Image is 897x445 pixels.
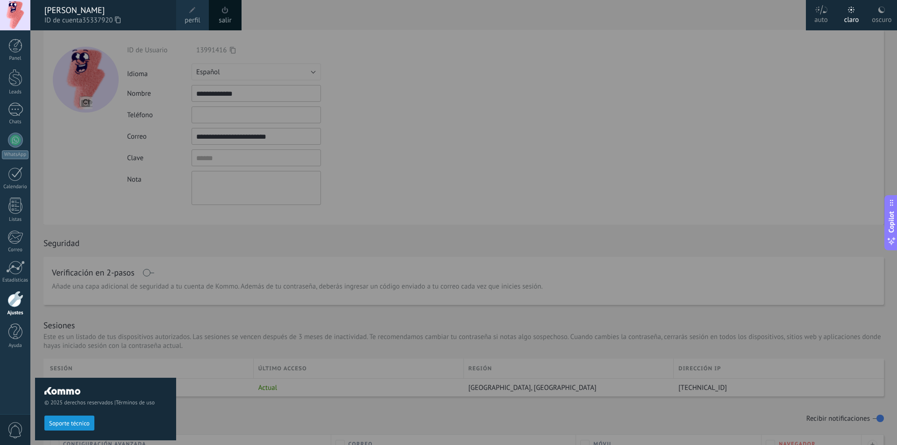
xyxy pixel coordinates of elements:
div: WhatsApp [2,150,28,159]
div: Ayuda [2,343,29,349]
div: Estadísticas [2,277,29,283]
button: Soporte técnico [44,416,94,431]
div: claro [844,6,859,30]
span: 35337920 [82,15,121,26]
div: [PERSON_NAME] [44,5,167,15]
div: Listas [2,217,29,223]
div: Calendario [2,184,29,190]
span: Copilot [887,211,896,233]
a: Términos de uso [116,399,155,406]
span: ID de cuenta [44,15,167,26]
div: Chats [2,119,29,125]
span: © 2025 derechos reservados | [44,399,167,406]
div: Panel [2,56,29,62]
div: Ajustes [2,310,29,316]
div: Correo [2,247,29,253]
span: Soporte técnico [49,420,90,427]
a: Soporte técnico [44,419,94,426]
a: salir [219,15,231,26]
div: auto [814,6,828,30]
div: oscuro [872,6,891,30]
span: perfil [185,15,200,26]
div: Leads [2,89,29,95]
